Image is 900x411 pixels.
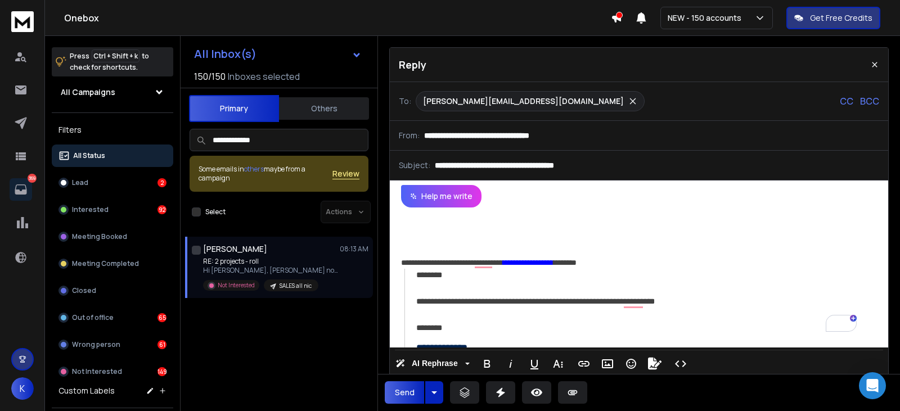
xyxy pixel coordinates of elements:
[476,353,498,375] button: Bold (Ctrl+B)
[860,94,879,108] p: BCC
[399,130,420,141] p: From:
[859,372,886,399] div: Open Intercom Messenger
[11,377,34,400] button: K
[399,96,411,107] p: To:
[399,57,426,73] p: Reply
[11,11,34,32] img: logo
[810,12,872,24] p: Get Free Credits
[73,151,105,160] p: All Status
[205,207,226,216] label: Select
[70,51,149,73] p: Press to check for shortcuts.
[203,243,267,255] h1: [PERSON_NAME]
[280,282,312,290] p: SALES all nic
[72,367,122,376] p: Not Interested
[573,353,595,375] button: Insert Link (Ctrl+K)
[72,178,88,187] p: Lead
[72,313,114,322] p: Out of office
[786,7,880,29] button: Get Free Credits
[52,360,173,383] button: Not Interested149
[92,49,139,62] span: Ctrl + Shift + k
[185,43,371,65] button: All Inbox(s)
[620,353,642,375] button: Emoticons
[52,333,173,356] button: Wrong person61
[409,359,460,368] span: AI Rephrase
[52,198,173,221] button: Interested92
[10,178,32,201] a: 369
[385,381,424,404] button: Send
[72,259,139,268] p: Meeting Completed
[157,367,166,376] div: 149
[52,81,173,103] button: All Campaigns
[199,165,332,183] div: Some emails in maybe from a campaign
[72,340,120,349] p: Wrong person
[401,185,481,207] button: Help me write
[58,385,115,396] h3: Custom Labels
[244,164,264,174] span: others
[203,266,338,275] p: Hi [PERSON_NAME], [PERSON_NAME] no longer
[72,205,109,214] p: Interested
[340,245,368,254] p: 08:13 AM
[393,353,472,375] button: AI Rephrase
[157,178,166,187] div: 2
[228,70,300,83] h3: Inboxes selected
[668,12,746,24] p: NEW - 150 accounts
[157,313,166,322] div: 65
[189,95,279,122] button: Primary
[332,168,359,179] button: Review
[61,87,115,98] h1: All Campaigns
[52,144,173,167] button: All Status
[218,281,255,290] p: Not Interested
[52,225,173,248] button: Meeting Booked
[597,353,618,375] button: Insert Image (Ctrl+P)
[840,94,853,108] p: CC
[423,96,624,107] p: [PERSON_NAME][EMAIL_ADDRESS][DOMAIN_NAME]
[670,353,691,375] button: Code View
[28,174,37,183] p: 369
[72,232,127,241] p: Meeting Booked
[52,279,173,302] button: Closed
[52,122,173,138] h3: Filters
[52,252,173,275] button: Meeting Completed
[279,96,369,121] button: Others
[500,353,521,375] button: Italic (Ctrl+I)
[399,160,430,171] p: Subject:
[547,353,569,375] button: More Text
[194,48,256,60] h1: All Inbox(s)
[524,353,545,375] button: Underline (Ctrl+U)
[64,11,611,25] h1: Onebox
[52,171,173,194] button: Lead2
[52,306,173,329] button: Out of office65
[194,70,226,83] span: 150 / 150
[203,257,338,266] p: RE: 2 projects - roll
[644,353,665,375] button: Signature
[157,205,166,214] div: 92
[72,286,96,295] p: Closed
[157,340,166,349] div: 61
[390,207,888,347] div: To enrich screen reader interactions, please activate Accessibility in Grammarly extension settings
